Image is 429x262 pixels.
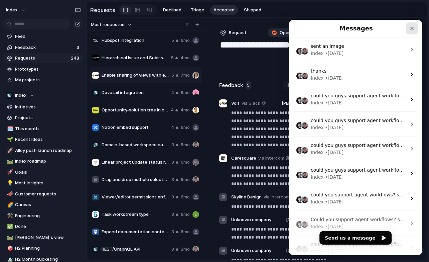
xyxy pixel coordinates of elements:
[286,216,368,223] span: [DEMOGRAPHIC_DATA][PERSON_NAME]
[3,42,83,53] a: Feedback3
[102,89,168,96] span: Dovetail integration
[282,100,316,107] span: [PERSON_NAME]
[22,154,35,161] div: Index
[264,194,290,200] span: via Intercom
[262,193,296,201] a: via Intercom
[22,73,177,79] span: could you guys support agent workflows? something like the aboe
[6,125,13,132] button: 🗓️
[102,194,169,200] span: Viewer/editor permissions enforcement
[22,123,154,128] span: could you guys support agent workflows? like the above
[3,156,83,166] a: 🛤️Index roadmap
[171,176,174,183] span: 3
[229,29,247,36] span: Request
[7,201,15,209] img: Simon avatar
[171,124,174,131] span: 4
[22,172,167,178] span: could you support agent workflows? something like the above
[7,212,12,220] div: ⚒️
[3,64,83,74] a: Prototypes
[181,159,190,166] span: 6mo
[181,142,190,148] span: 5mo
[22,197,168,202] span: Could you support agent workflows? something like the above
[15,66,81,73] span: Prototypes
[3,178,83,188] a: 💡Most insights
[7,223,12,231] div: ✅
[7,245,12,252] div: 🎯
[6,234,13,241] button: 🛤️
[181,124,190,131] span: 6mo
[22,98,180,103] span: could you guys support agent workflows? something like the above
[22,148,180,153] span: could you guys support agent workflows? something like the above
[231,155,256,162] span: Caresquare
[181,37,190,44] span: 6mo
[3,243,83,253] div: 🎯H2 Planning
[171,229,174,235] span: 3
[102,159,169,166] span: Linear project update status reflection
[7,102,15,110] img: Simon avatar
[244,7,261,13] span: Shipped
[36,129,55,136] div: • [DATE]
[171,37,174,44] span: 5
[257,154,291,162] a: via Intercom
[7,201,12,209] div: 🌈
[163,7,181,13] span: Declined
[102,55,168,61] span: Hierarchical Issue and Subissue Support
[36,104,55,111] div: • [DATE]
[36,203,55,210] div: • [DATE]
[22,228,35,235] div: Index
[15,125,81,132] span: This month
[22,222,180,227] span: could you guys support agent workflows? something like the above
[7,126,15,135] img: Simon avatar
[258,155,284,162] span: via Intercom
[15,77,81,83] span: My projects
[15,191,81,197] span: Customer requests
[15,212,81,219] span: Engineering
[7,176,15,184] img: Simon avatar
[191,7,204,13] span: Triage
[3,5,29,15] button: Index
[171,89,174,96] span: 4
[3,211,83,221] a: ⚒️Engineering
[15,147,81,154] span: Alloy post-launch roadmap
[3,124,83,134] a: 🗓️This month
[15,158,81,165] span: Index roadmap
[3,113,83,123] a: Projects
[181,229,190,235] span: 6mo
[15,136,81,143] span: Recent ideas
[268,28,320,37] a: Open inLinear
[3,31,83,41] a: Feed
[3,167,83,177] a: 🚀Goals
[15,44,75,51] span: Feedback
[187,5,207,15] button: Triage
[6,7,17,13] span: Index
[171,246,174,253] span: 3
[102,37,169,44] span: Hubspot integration
[181,194,190,200] span: 6mo
[15,92,26,99] span: Index
[15,201,81,208] span: Canvas
[36,179,55,186] div: • [DATE]
[3,189,83,199] a: 📣Customer requests
[12,226,20,234] img: Christian avatar
[3,200,83,210] a: 🌈Canvas
[3,222,83,232] a: ✅Done
[6,212,13,219] button: ⚒️
[171,142,174,148] span: 3
[15,223,81,230] span: Done
[36,154,55,161] div: • [DATE]
[15,180,81,186] span: Most insights
[283,81,310,90] button: Notify
[6,180,13,186] button: 💡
